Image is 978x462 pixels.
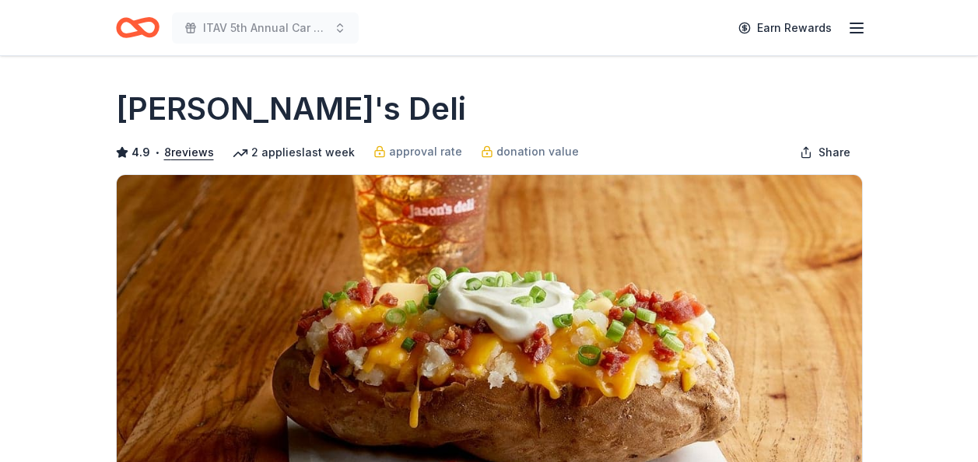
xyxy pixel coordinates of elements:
span: Share [819,143,850,162]
div: 2 applies last week [233,143,355,162]
button: ITAV 5th Annual Car Show [172,12,359,44]
span: • [154,146,159,159]
span: donation value [496,142,579,161]
h1: [PERSON_NAME]'s Deli [116,87,466,131]
a: Home [116,9,159,46]
span: approval rate [389,142,462,161]
button: Share [787,137,863,168]
a: donation value [481,142,579,161]
span: ITAV 5th Annual Car Show [203,19,328,37]
span: 4.9 [131,143,150,162]
a: Earn Rewards [729,14,841,42]
button: 8reviews [164,143,214,162]
a: approval rate [373,142,462,161]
